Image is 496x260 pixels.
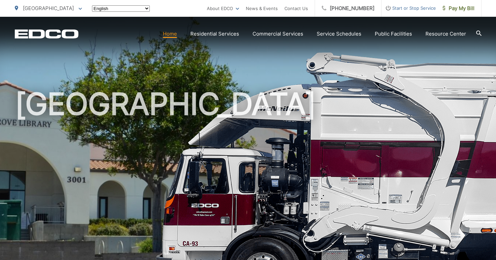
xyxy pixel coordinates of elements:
[23,5,74,11] span: [GEOGRAPHIC_DATA]
[15,29,79,39] a: EDCD logo. Return to the homepage.
[253,30,303,38] a: Commercial Services
[425,30,466,38] a: Resource Center
[207,4,239,12] a: About EDCO
[163,30,177,38] a: Home
[246,4,278,12] a: News & Events
[92,5,150,12] select: Select a language
[317,30,361,38] a: Service Schedules
[284,4,308,12] a: Contact Us
[443,4,475,12] span: Pay My Bill
[375,30,412,38] a: Public Facilities
[190,30,239,38] a: Residential Services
